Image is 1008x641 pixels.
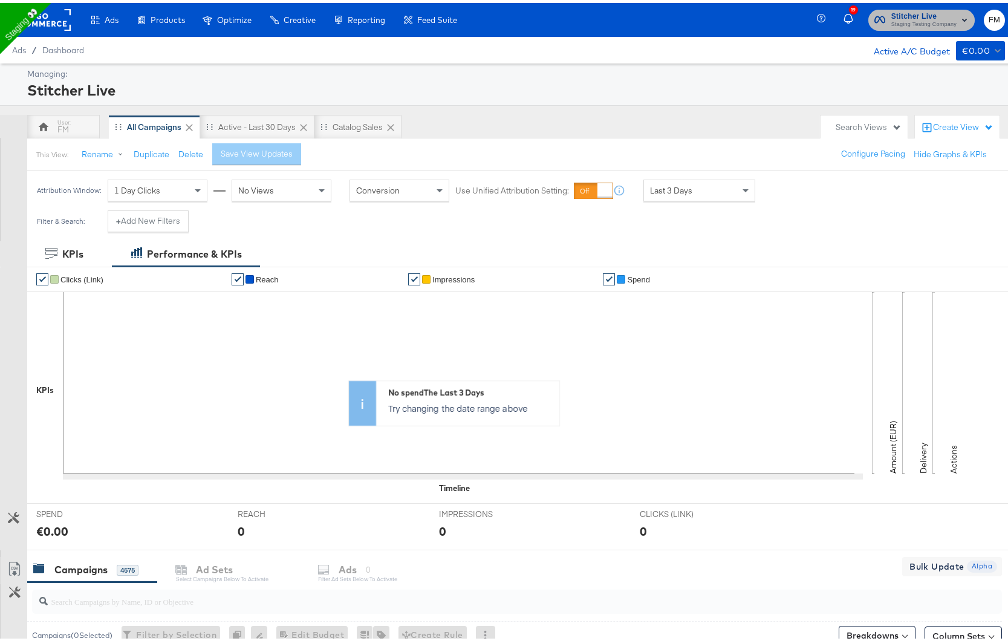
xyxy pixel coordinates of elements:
div: Create View [933,119,993,131]
input: Search Campaigns by Name, ID or Objective [48,582,914,605]
span: Conversion [356,182,400,193]
div: No spend The Last 3 Days [388,384,553,395]
span: SPEND [36,506,127,517]
span: Ads [105,12,119,22]
span: Alpha [967,558,997,569]
p: Try changing the date range above [388,399,553,411]
span: No Views [238,182,274,193]
div: FM [57,121,69,132]
span: Feed Suite [417,12,457,22]
a: ✔ [408,270,420,282]
span: Staging Testing Company [891,17,957,27]
button: €0.00 [956,38,1005,57]
button: Hide Graphs & KPIs [914,146,987,157]
span: 1 Day Clicks [114,182,160,193]
div: Campaigns [54,560,108,574]
div: Stitcher Live [27,77,1002,97]
span: Optimize [217,12,252,22]
span: Ads [12,42,26,52]
span: Bulk Update [909,556,964,571]
button: Stitcher LiveStaging Testing Company [868,7,975,28]
span: CLICKS (LINK) [640,506,730,517]
div: Search Views [836,119,902,130]
div: This View: [36,147,68,157]
button: Delete [178,146,203,157]
span: Reach [256,272,279,281]
div: Active - Last 30 Days [218,119,296,130]
div: Active A/C Budget [861,38,950,56]
div: €0.00 [962,41,990,56]
div: 19 [849,2,858,11]
span: Reporting [348,12,385,22]
div: 0 [238,519,245,537]
div: Campaigns ( 0 Selected) [32,627,112,638]
button: FM [984,7,1005,28]
div: Managing: [27,65,1002,77]
a: ✔ [232,270,244,282]
div: Filter & Search: [36,214,85,223]
span: Creative [284,12,316,22]
button: Configure Pacing [833,140,914,162]
div: Drag to reorder tab [320,120,327,127]
div: 0 [439,519,446,537]
div: €0.00 [36,519,68,537]
div: Performance & KPIs [147,244,242,258]
a: ✔ [36,270,48,282]
span: Spend [627,272,650,281]
a: Dashboard [42,42,84,52]
div: Attribution Window: [36,183,102,192]
span: Stitcher Live [891,7,957,20]
span: Products [151,12,185,22]
button: 19 [842,5,862,29]
div: Drag to reorder tab [206,120,213,127]
span: Clicks (Link) [60,272,103,281]
div: Catalog Sales [333,119,383,130]
button: Duplicate [134,146,169,157]
span: IMPRESSIONS [439,506,530,517]
span: / [26,42,42,52]
div: KPIs [62,244,83,258]
button: Rename [73,141,136,163]
strong: + [116,212,121,224]
span: REACH [238,506,328,517]
span: Last 3 Days [650,182,692,193]
div: 0 [640,519,647,537]
div: All Campaigns [127,119,181,130]
button: +Add New Filters [108,207,189,229]
span: Impressions [432,272,475,281]
a: ✔ [603,270,615,282]
div: Drag to reorder tab [115,120,122,127]
button: Bulk Update Alpha [902,554,1002,573]
label: Use Unified Attribution Setting: [455,182,569,194]
span: FM [989,10,1000,24]
div: 4575 [117,562,138,573]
